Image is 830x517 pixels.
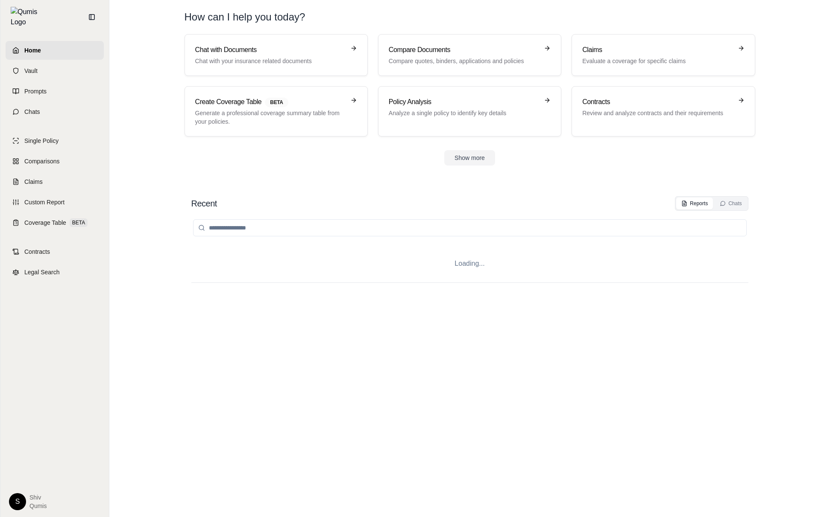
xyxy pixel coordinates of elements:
h3: Compare Documents [389,45,539,55]
button: Collapse sidebar [85,10,99,24]
button: Show more [444,150,495,166]
div: Chats [720,200,742,207]
h3: Policy Analysis [389,97,539,107]
button: Reports [676,198,713,209]
a: Chats [6,102,104,121]
span: Comparisons [24,157,59,166]
h1: How can I help you today? [185,10,305,24]
a: Contracts [6,242,104,261]
a: Claims [6,172,104,191]
a: Vault [6,61,104,80]
img: Qumis Logo [11,7,43,27]
span: Shiv [29,493,47,502]
h2: Recent [191,198,217,209]
span: Vault [24,67,38,75]
span: Home [24,46,41,55]
span: Prompts [24,87,47,96]
a: Chat with DocumentsChat with your insurance related documents [185,34,368,76]
p: Review and analyze contracts and their requirements [582,109,732,117]
a: ClaimsEvaluate a coverage for specific claims [572,34,755,76]
a: Legal Search [6,263,104,282]
p: Generate a professional coverage summary table from your policies. [195,109,345,126]
a: Single Policy [6,131,104,150]
p: Compare quotes, binders, applications and policies [389,57,539,65]
div: Reports [681,200,708,207]
h3: Contracts [582,97,732,107]
h3: Chat with Documents [195,45,345,55]
p: Evaluate a coverage for specific claims [582,57,732,65]
span: BETA [265,98,288,107]
a: Prompts [6,82,104,101]
span: Qumis [29,502,47,510]
a: Comparisons [6,152,104,171]
a: Custom Report [6,193,104,212]
h3: Create Coverage Table [195,97,345,107]
div: Loading... [191,245,748,282]
p: Chat with your insurance related documents [195,57,345,65]
a: Create Coverage TableBETAGenerate a professional coverage summary table from your policies. [185,86,368,137]
a: Coverage TableBETA [6,213,104,232]
a: Compare DocumentsCompare quotes, binders, applications and policies [378,34,561,76]
span: Claims [24,177,43,186]
span: Single Policy [24,137,59,145]
p: Analyze a single policy to identify key details [389,109,539,117]
div: S [9,493,26,510]
span: Contracts [24,247,50,256]
a: Home [6,41,104,60]
span: Coverage Table [24,218,66,227]
a: Policy AnalysisAnalyze a single policy to identify key details [378,86,561,137]
span: Chats [24,107,40,116]
button: Chats [715,198,747,209]
h3: Claims [582,45,732,55]
span: BETA [70,218,88,227]
a: ContractsReview and analyze contracts and their requirements [572,86,755,137]
span: Legal Search [24,268,60,276]
span: Custom Report [24,198,65,206]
